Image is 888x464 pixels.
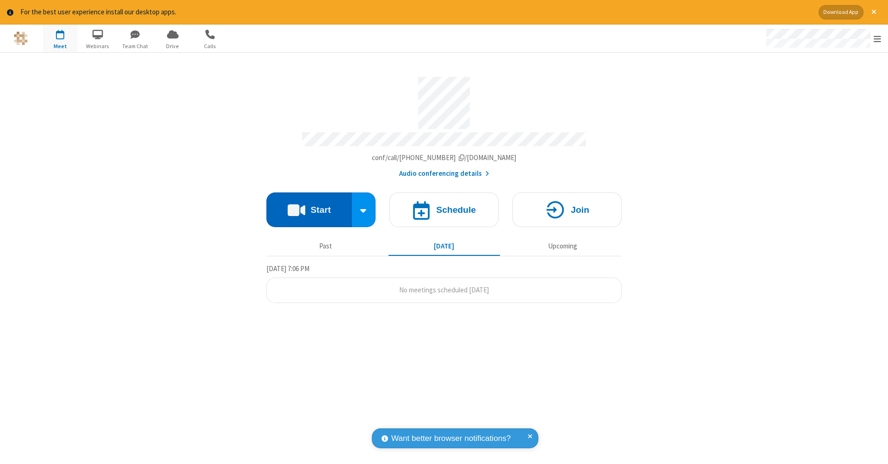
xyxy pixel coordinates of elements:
h4: Join [571,205,589,214]
button: Copy my meeting room linkCopy my meeting room link [372,153,517,163]
button: Join [512,192,622,227]
button: Logo [3,25,38,52]
button: Past [270,238,382,255]
button: Close alert [867,5,881,19]
section: Account details [266,70,622,179]
h4: Schedule [436,205,476,214]
span: No meetings scheduled [DATE] [399,285,489,294]
span: [DATE] 7:06 PM [266,264,309,273]
img: QA Selenium DO NOT DELETE OR CHANGE [14,31,28,45]
span: Meet [43,42,78,50]
span: Team Chat [118,42,153,50]
span: Webinars [80,42,115,50]
div: For the best user experience install our desktop apps. [20,7,812,18]
button: Start [266,192,352,227]
button: Schedule [389,192,499,227]
button: Audio conferencing details [399,168,489,179]
div: Start conference options [352,192,376,227]
div: Open menu [758,25,888,52]
section: Today's Meetings [266,263,622,303]
button: Upcoming [507,238,618,255]
h4: Start [310,205,331,214]
span: Copy my meeting room link [372,153,517,162]
button: [DATE] [388,238,500,255]
span: Want better browser notifications? [391,433,511,445]
span: Calls [193,42,228,50]
button: Download App [819,5,863,19]
span: Drive [155,42,190,50]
